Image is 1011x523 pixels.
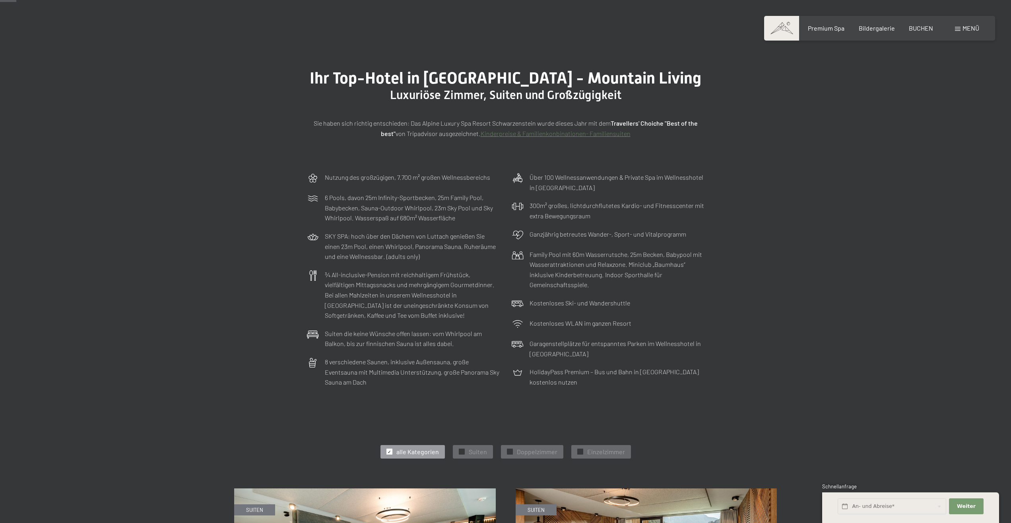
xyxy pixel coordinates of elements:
p: Kostenloses Ski- und Wandershuttle [530,298,630,308]
p: HolidayPass Premium – Bus und Bahn in [GEOGRAPHIC_DATA] kostenlos nutzen [530,367,704,387]
span: Einzelzimmer [587,447,625,456]
p: Garagenstellplätze für entspanntes Parken im Wellnesshotel in [GEOGRAPHIC_DATA] [530,338,704,359]
p: 300m² großes, lichtdurchflutetes Kardio- und Fitnesscenter mit extra Bewegungsraum [530,200,704,221]
p: Ganzjährig betreutes Wander-, Sport- und Vitalprogramm [530,229,686,239]
a: Bildergalerie [859,24,895,32]
button: Weiter [949,498,983,515]
p: Family Pool mit 60m Wasserrutsche, 25m Becken, Babypool mit Wasserattraktionen und Relaxzone. Min... [530,249,704,290]
p: Suiten die keine Wünsche offen lassen: vom Whirlpool am Balkon, bis zur finnischen Sauna ist alle... [325,329,500,349]
a: BUCHEN [909,24,933,32]
a: Schwarzensteinsuite mit finnischer Sauna [234,489,496,494]
p: Sie haben sich richtig entschieden: Das Alpine Luxury Spa Resort Schwarzenstein wurde dieses Jahr... [307,118,704,138]
span: ✓ [578,449,582,455]
p: Kostenloses WLAN im ganzen Resort [530,318,631,329]
a: Kinderpreise & Familienkonbinationen- Familiensuiten [481,130,631,137]
p: SKY SPA: hoch über den Dächern von Luttach genießen Sie einen 23m Pool, einen Whirlpool, Panorama... [325,231,500,262]
a: Suite Aurina mit finnischer Sauna [516,489,777,494]
strong: Travellers' Choiche "Best of the best" [381,119,698,137]
span: Ihr Top-Hotel in [GEOGRAPHIC_DATA] - Mountain Living [310,69,701,87]
span: ✓ [388,449,391,455]
span: Doppelzimmer [517,447,557,456]
span: ✓ [460,449,463,455]
span: Schnellanfrage [822,483,857,490]
span: Suiten [469,447,487,456]
span: Menü [962,24,979,32]
p: 8 verschiedene Saunen, inklusive Außensauna, große Eventsauna mit Multimedia Unterstützung, große... [325,357,500,387]
p: 6 Pools, davon 25m Infinity-Sportbecken, 25m Family Pool, Babybecken, Sauna-Outdoor Whirlpool, 23... [325,192,500,223]
p: Nutzung des großzügigen, 7.700 m² großen Wellnessbereichs [325,172,490,183]
span: Luxuriöse Zimmer, Suiten und Großzügigkeit [390,88,621,102]
span: alle Kategorien [396,447,439,456]
span: Weiter [957,503,976,510]
p: ¾ All-inclusive-Pension mit reichhaltigem Frühstück, vielfältigen Mittagssnacks und mehrgängigem ... [325,270,500,321]
span: ✓ [508,449,511,455]
p: Über 100 Wellnessanwendungen & Private Spa im Wellnesshotel in [GEOGRAPHIC_DATA] [530,172,704,192]
a: Premium Spa [808,24,844,32]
